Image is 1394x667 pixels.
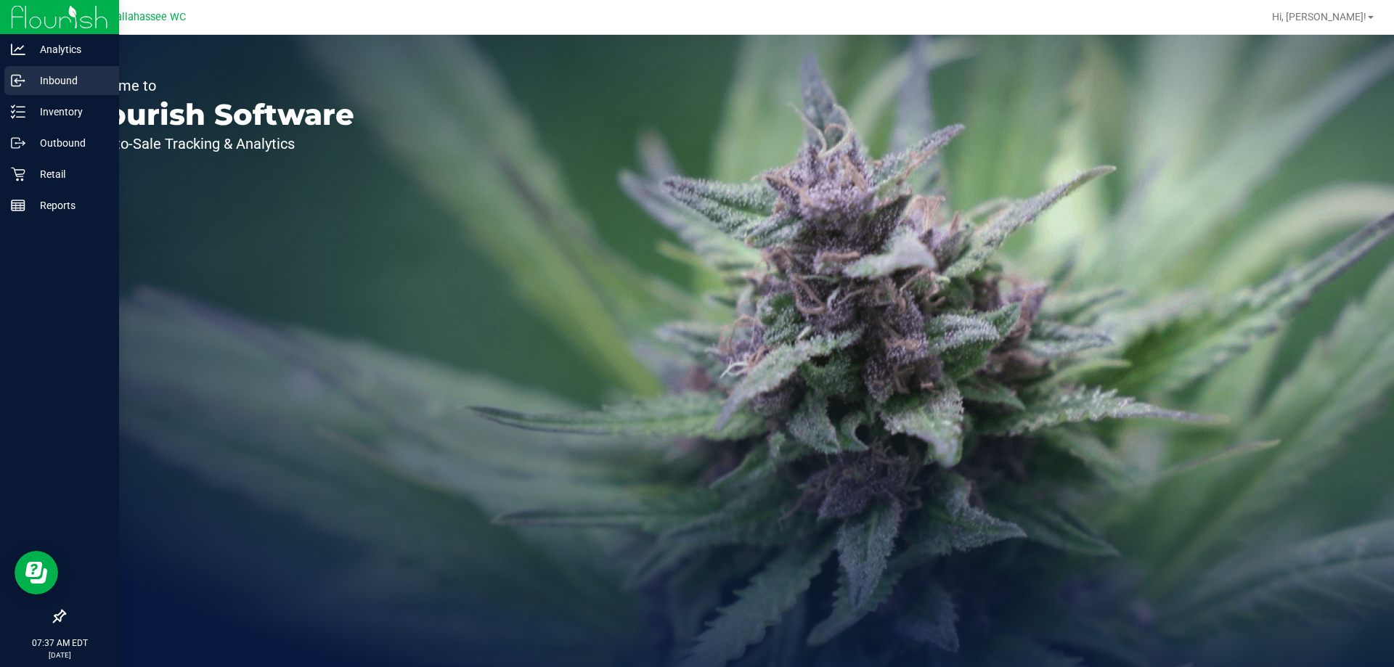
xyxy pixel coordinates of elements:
[7,650,113,660] p: [DATE]
[15,551,58,594] iframe: Resource center
[78,100,354,129] p: Flourish Software
[110,11,186,23] span: Tallahassee WC
[11,42,25,57] inline-svg: Analytics
[11,136,25,150] inline-svg: Outbound
[25,103,113,120] p: Inventory
[11,167,25,181] inline-svg: Retail
[25,72,113,89] p: Inbound
[11,105,25,119] inline-svg: Inventory
[25,197,113,214] p: Reports
[11,73,25,88] inline-svg: Inbound
[25,134,113,152] p: Outbound
[7,637,113,650] p: 07:37 AM EDT
[78,78,354,93] p: Welcome to
[78,136,354,151] p: Seed-to-Sale Tracking & Analytics
[25,41,113,58] p: Analytics
[11,198,25,213] inline-svg: Reports
[1272,11,1366,22] span: Hi, [PERSON_NAME]!
[25,165,113,183] p: Retail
